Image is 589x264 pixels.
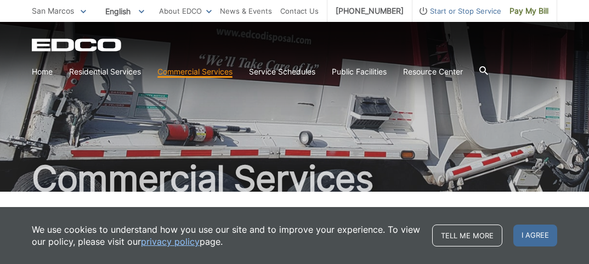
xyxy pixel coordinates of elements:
[513,225,557,246] span: I agree
[509,5,548,17] span: Pay My Bill
[141,236,200,248] a: privacy policy
[32,66,53,78] a: Home
[220,5,272,17] a: News & Events
[97,2,152,20] span: English
[249,66,315,78] a: Service Schedules
[32,223,421,248] p: We use cookies to understand how you use our site and to improve your experience. To view our pol...
[332,66,387,78] a: Public Facilities
[159,5,212,17] a: About EDCO
[157,66,233,78] a: Commercial Services
[32,161,557,196] h1: Commercial Services
[69,66,141,78] a: Residential Services
[432,225,502,246] a: Tell me more
[403,66,463,78] a: Resource Center
[32,38,123,51] a: EDCD logo. Return to the homepage.
[32,6,74,15] span: San Marcos
[280,5,319,17] a: Contact Us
